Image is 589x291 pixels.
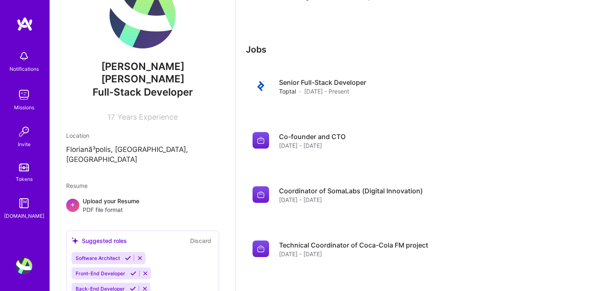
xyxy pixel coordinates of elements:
img: Company logo [253,132,269,149]
span: Years Experience [117,113,178,121]
span: 17 [107,113,115,121]
img: Company logo [253,78,269,94]
span: PDF file format [83,205,139,214]
span: [DATE] - [DATE] [279,195,322,204]
img: Company logo [253,186,269,203]
span: Toptal [279,87,296,96]
i: Reject [142,270,148,277]
div: Tokens [16,175,33,183]
span: Resume [66,182,88,189]
div: Location [66,131,219,140]
h4: Senior Full-Stack Developer [279,78,366,87]
img: bell [16,48,32,65]
h4: Co-founder and CTO [279,132,346,141]
span: Software Architect [76,255,120,261]
img: Invite [16,123,32,140]
img: logo [17,17,33,31]
p: Florianã³polis, [GEOGRAPHIC_DATA], [GEOGRAPHIC_DATA] [66,145,219,165]
span: [DATE] - [DATE] [279,250,322,258]
img: tokens [19,164,29,171]
i: Accept [125,255,131,261]
img: User Avatar [16,258,32,274]
img: teamwork [16,87,32,103]
span: · [299,87,301,96]
span: + [70,200,75,209]
span: [DATE] - Present [304,87,349,96]
div: +Upload your ResumePDF file format [66,197,219,214]
h3: Jobs [246,44,562,55]
div: Invite [18,140,31,149]
div: Upload your Resume [83,197,139,214]
h4: Coordinator of SomaLabs (Digital Innovation) [279,186,423,195]
div: [DOMAIN_NAME] [4,212,44,220]
span: Front-End Developer [76,270,125,277]
i: Accept [130,270,136,277]
button: Discard [188,236,214,245]
img: Company logo [253,240,269,257]
i: icon SuggestedTeams [72,237,79,244]
div: Notifications [10,65,39,73]
h4: Technical Coordinator of Coca-Cola FM project [279,240,428,250]
div: Suggested roles [72,236,127,245]
span: Full-Stack Developer [93,86,193,98]
div: Missions [14,103,34,112]
span: [DATE] - [DATE] [279,141,322,150]
img: guide book [16,195,32,212]
span: [PERSON_NAME] [PERSON_NAME] [66,60,219,85]
a: User Avatar [14,258,34,274]
i: Reject [137,255,143,261]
